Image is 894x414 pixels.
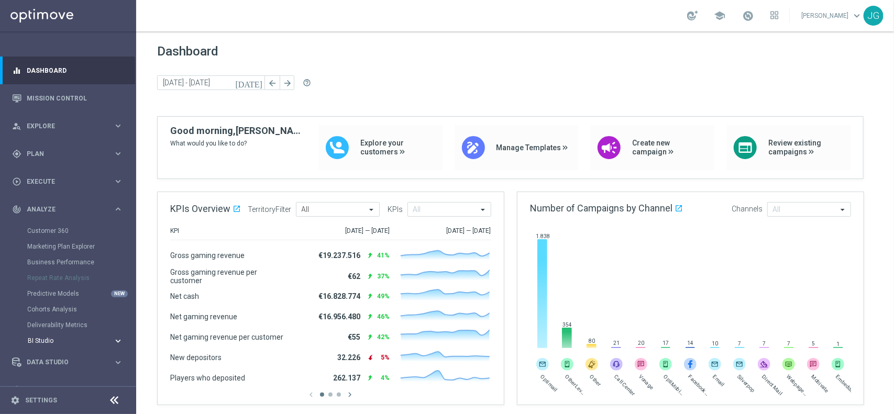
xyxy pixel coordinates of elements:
[113,357,123,367] i: keyboard_arrow_right
[27,317,135,333] div: Deliverability Metrics
[714,10,725,21] span: school
[10,396,20,405] i: settings
[12,57,123,84] div: Dashboard
[27,84,123,112] a: Mission Control
[113,336,123,346] i: keyboard_arrow_right
[12,357,113,367] div: Data Studio
[12,205,21,214] i: track_changes
[111,290,128,297] div: NEW
[27,289,109,298] a: Predictive Models
[12,150,124,158] button: gps_fixed Plan keyboard_arrow_right
[12,205,113,214] div: Analyze
[27,337,124,345] button: BI Studio keyboard_arrow_right
[27,151,113,157] span: Plan
[12,149,21,159] i: gps_fixed
[27,206,113,212] span: Analyze
[28,338,103,344] span: BI Studio
[27,258,109,266] a: Business Performance
[12,376,123,404] div: Optibot
[27,57,123,84] a: Dashboard
[12,205,124,214] button: track_changes Analyze keyboard_arrow_right
[864,6,884,26] div: JG
[27,321,109,329] a: Deliverability Metrics
[27,239,135,254] div: Marketing Plan Explorer
[113,176,123,186] i: keyboard_arrow_right
[12,66,124,75] button: equalizer Dashboard
[12,121,113,131] div: Explore
[12,66,21,75] i: equalizer
[12,122,124,130] button: person_search Explore keyboard_arrow_right
[27,254,135,270] div: Business Performance
[12,94,124,103] button: Mission Control
[27,305,109,314] a: Cohorts Analysis
[25,397,57,404] a: Settings
[27,359,113,365] span: Data Studio
[28,338,113,344] div: BI Studio
[27,301,135,317] div: Cohorts Analysis
[12,149,113,159] div: Plan
[851,10,863,21] span: keyboard_arrow_down
[27,333,135,349] div: BI Studio
[12,385,21,395] i: lightbulb
[12,177,21,186] i: play_circle_outline
[27,270,135,286] div: Repeat Rate Analysis
[113,204,123,214] i: keyboard_arrow_right
[12,358,124,366] button: Data Studio keyboard_arrow_right
[27,376,109,404] a: Optibot
[12,84,123,112] div: Mission Control
[113,149,123,159] i: keyboard_arrow_right
[27,286,135,301] div: Predictive Models
[27,223,135,239] div: Customer 360
[27,178,113,185] span: Execute
[27,227,109,235] a: Customer 360
[12,177,113,186] div: Execute
[12,177,124,186] button: play_circle_outline Execute keyboard_arrow_right
[12,121,21,131] i: person_search
[800,8,864,24] a: [PERSON_NAME]keyboard_arrow_down
[27,242,109,251] a: Marketing Plan Explorer
[27,123,113,129] span: Explore
[113,121,123,131] i: keyboard_arrow_right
